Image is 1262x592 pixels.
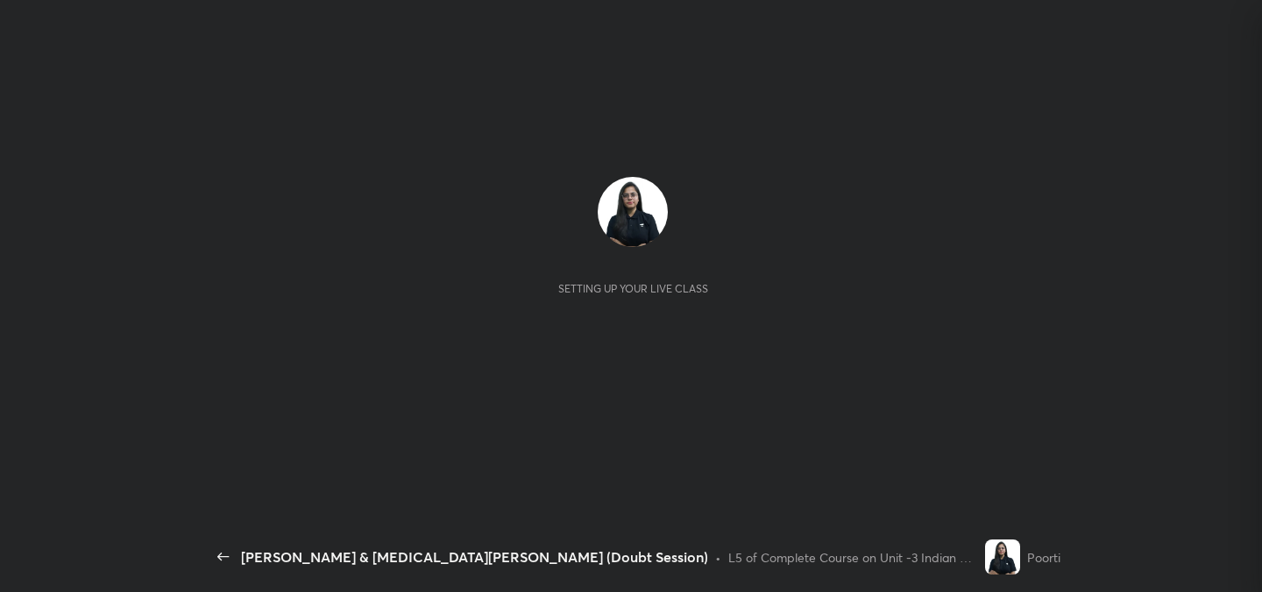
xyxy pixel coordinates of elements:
[558,282,708,295] div: Setting up your live class
[1027,548,1060,567] div: Poorti
[985,539,1020,574] img: dcf3eb815ff943768bc58b4584e4abca.jpg
[241,546,708,567] div: [PERSON_NAME] & [MEDICAL_DATA][PERSON_NAME] (Doubt Session)
[715,548,721,567] div: •
[598,177,668,247] img: dcf3eb815ff943768bc58b4584e4abca.jpg
[728,548,977,567] div: L5 of Complete Course on Unit -3 Indian Political Thought - UGC NET [DATE]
